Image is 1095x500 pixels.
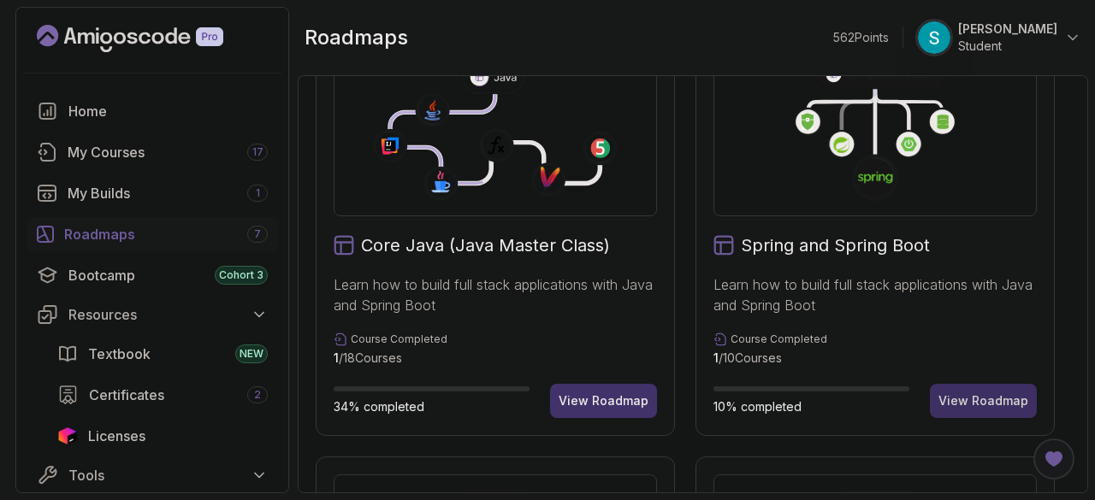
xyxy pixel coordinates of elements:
button: View Roadmap [930,384,1037,418]
div: Home [68,101,268,121]
h2: roadmaps [305,24,408,51]
span: 1 [334,350,339,365]
img: jetbrains icon [57,427,78,444]
p: Student [958,38,1057,55]
span: 17 [252,145,263,159]
a: home [27,94,278,128]
span: 10% completed [713,399,802,414]
p: Learn how to build full stack applications with Java and Spring Boot [334,274,657,315]
button: View Roadmap [550,384,657,418]
a: roadmaps [27,217,278,251]
span: 2 [254,388,261,402]
div: View Roadmap [559,392,648,409]
span: 1 [713,350,719,365]
span: NEW [240,347,263,361]
a: courses [27,135,278,169]
span: Cohort 3 [219,268,263,282]
span: 34% completed [334,399,424,414]
img: user profile image [918,21,950,54]
div: My Courses [68,142,268,162]
span: 7 [254,227,261,241]
p: / 18 Courses [334,350,447,367]
a: Landing page [37,25,263,52]
a: licenses [47,419,278,453]
p: / 10 Courses [713,350,827,367]
button: user profile image[PERSON_NAME]Student [917,21,1081,55]
button: Open Feedback Button [1033,438,1074,479]
div: Resources [68,304,268,325]
span: Certificates [89,385,164,405]
div: My Builds [68,183,268,203]
span: 1 [256,186,260,200]
p: 562 Points [833,29,889,46]
p: Course Completed [731,332,827,346]
a: builds [27,176,278,210]
button: Resources [27,299,278,330]
a: bootcamp [27,258,278,292]
div: View Roadmap [938,392,1028,409]
h2: Spring and Spring Boot [741,233,930,257]
button: Tools [27,460,278,491]
p: Course Completed [351,332,447,346]
div: Tools [68,465,268,485]
p: [PERSON_NAME] [958,21,1057,38]
span: Textbook [88,344,151,364]
div: Bootcamp [68,265,268,285]
h2: Core Java (Java Master Class) [361,233,610,257]
p: Learn how to build full stack applications with Java and Spring Boot [713,274,1037,315]
a: textbook [47,337,278,371]
span: Licenses [88,426,145,446]
div: Roadmaps [64,224,268,244]
a: certificates [47,378,278,412]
